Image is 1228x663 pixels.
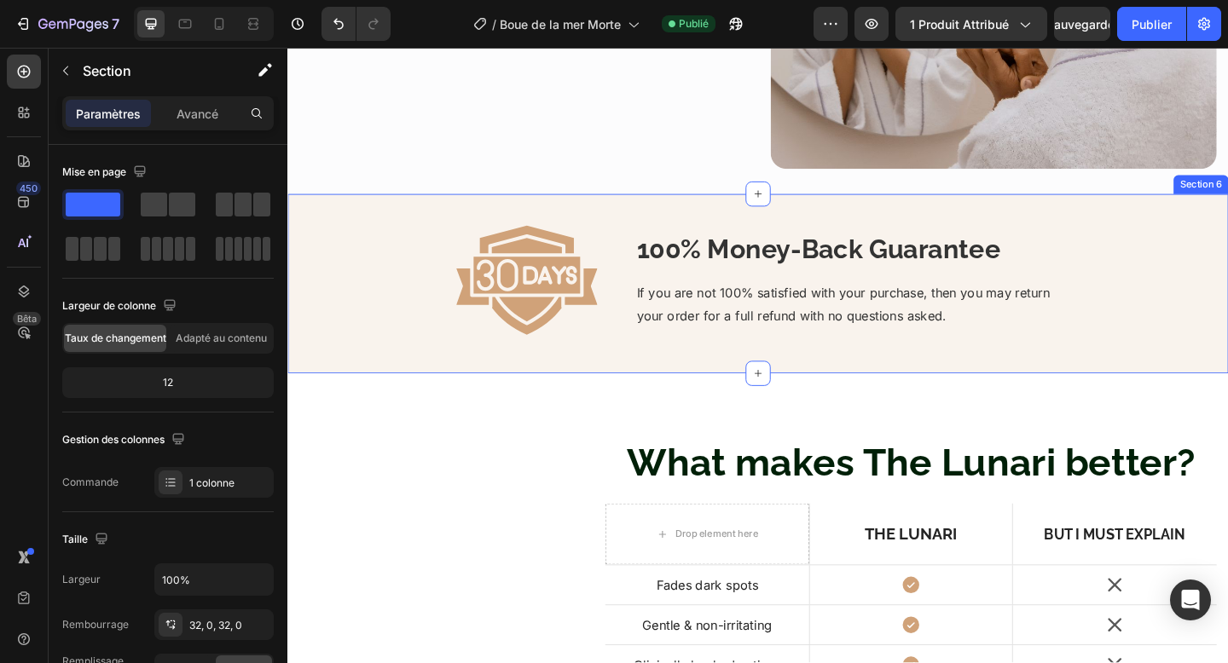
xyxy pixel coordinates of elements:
font: Mise en page [62,165,126,178]
font: Publié [679,17,709,30]
font: Taille [62,533,88,545]
font: / [492,17,496,32]
font: 450 [20,182,38,194]
font: Sauvegarder [1046,17,1119,32]
font: 7 [112,15,119,32]
div: Drop element here [421,522,512,536]
font: Largeur [62,573,101,585]
font: Adapté au contenu [176,331,267,344]
p: But I must explain [801,520,999,539]
button: Publier [1117,7,1186,41]
p: THe Lunari [590,518,766,540]
div: Section 6 [967,141,1020,157]
div: Ouvrir Intercom Messenger [1170,579,1211,620]
font: Taux de changement [65,331,166,344]
button: 7 [7,7,127,41]
h2: What makes The Lunari better? [345,423,1011,479]
iframe: Zone de conception [287,48,1228,663]
font: Gestion des colonnes [62,433,165,446]
button: 1 produit attribué [895,7,1047,41]
font: Rembourrage [62,618,129,631]
font: 1 produit attribué [910,17,1009,32]
font: Bêta [17,313,37,325]
font: Largeur de colonne [62,299,156,312]
font: Publier [1132,17,1172,32]
p: 100% Money-Back Guarantee [379,202,838,239]
font: Paramètres [76,107,141,121]
font: 12 [163,376,173,389]
font: 1 colonne [189,476,235,489]
input: Auto [155,564,273,595]
font: 32, 0, 32, 0 [189,619,242,631]
font: Boue de la mer Morte [500,17,621,32]
font: Avancé [177,107,218,121]
p: Gentle & non-irritating [357,620,555,637]
div: Annuler/Rétablir [321,7,391,41]
font: Section [83,62,131,79]
p: Fades dark spots [357,576,555,594]
p: Section [83,61,223,81]
p: If you are not 100% satisfied with your purchase, then you may return your order for a full refun... [379,255,838,304]
font: Commande [62,476,119,488]
button: Sauvegarder [1054,7,1110,41]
